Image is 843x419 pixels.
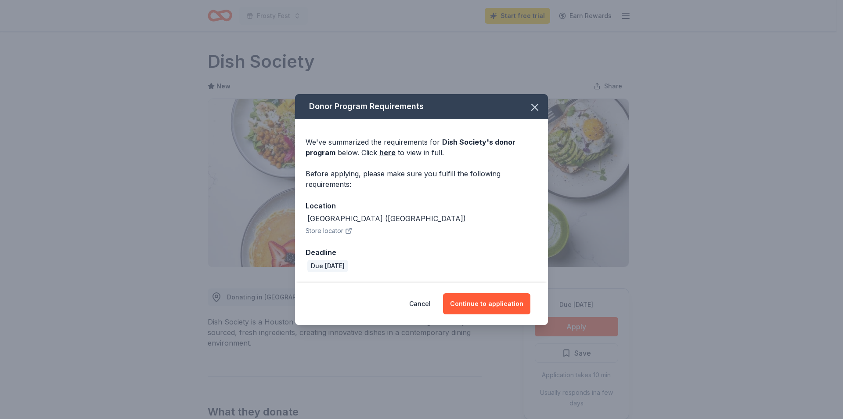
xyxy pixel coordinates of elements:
div: We've summarized the requirements for below. Click to view in full. [306,137,537,158]
div: Before applying, please make sure you fulfill the following requirements: [306,168,537,189]
div: Location [306,200,537,211]
div: [GEOGRAPHIC_DATA] ([GEOGRAPHIC_DATA]) [307,213,466,224]
button: Store locator [306,226,352,236]
div: Donor Program Requirements [295,94,548,119]
div: Deadline [306,247,537,258]
button: Continue to application [443,293,530,314]
div: Due [DATE] [307,260,348,272]
a: here [379,147,396,158]
button: Cancel [409,293,431,314]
